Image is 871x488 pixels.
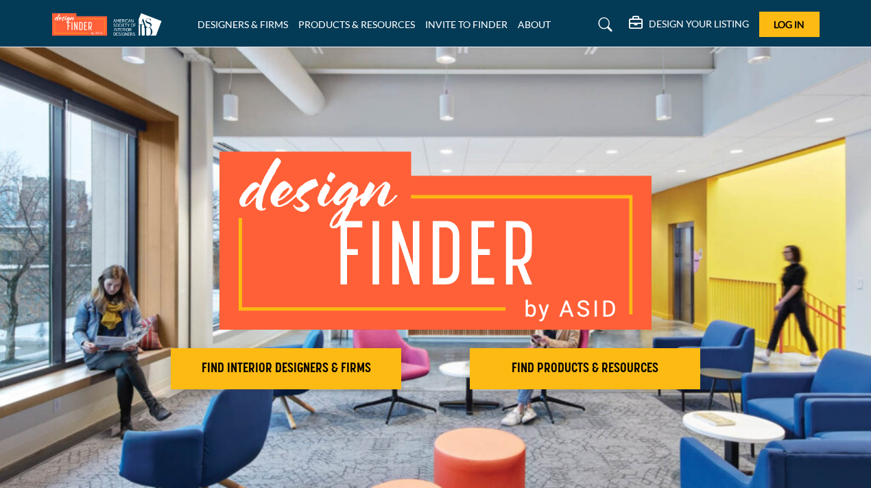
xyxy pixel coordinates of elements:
h5: DESIGN YOUR LISTING [649,18,749,30]
h2: FIND INTERIOR DESIGNERS & FIRMS [175,361,397,377]
img: image [219,151,652,330]
img: Site Logo [52,13,169,36]
button: Log In [759,12,820,37]
div: DESIGN YOUR LISTING [629,16,749,33]
span: Log In [774,19,804,30]
button: FIND PRODUCTS & RESOURCES [470,348,700,389]
a: Search [585,14,621,36]
button: FIND INTERIOR DESIGNERS & FIRMS [171,348,401,389]
a: DESIGNERS & FIRMS [198,19,288,30]
h2: FIND PRODUCTS & RESOURCES [474,361,696,377]
a: ABOUT [518,19,551,30]
a: INVITE TO FINDER [425,19,508,30]
a: PRODUCTS & RESOURCES [298,19,415,30]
